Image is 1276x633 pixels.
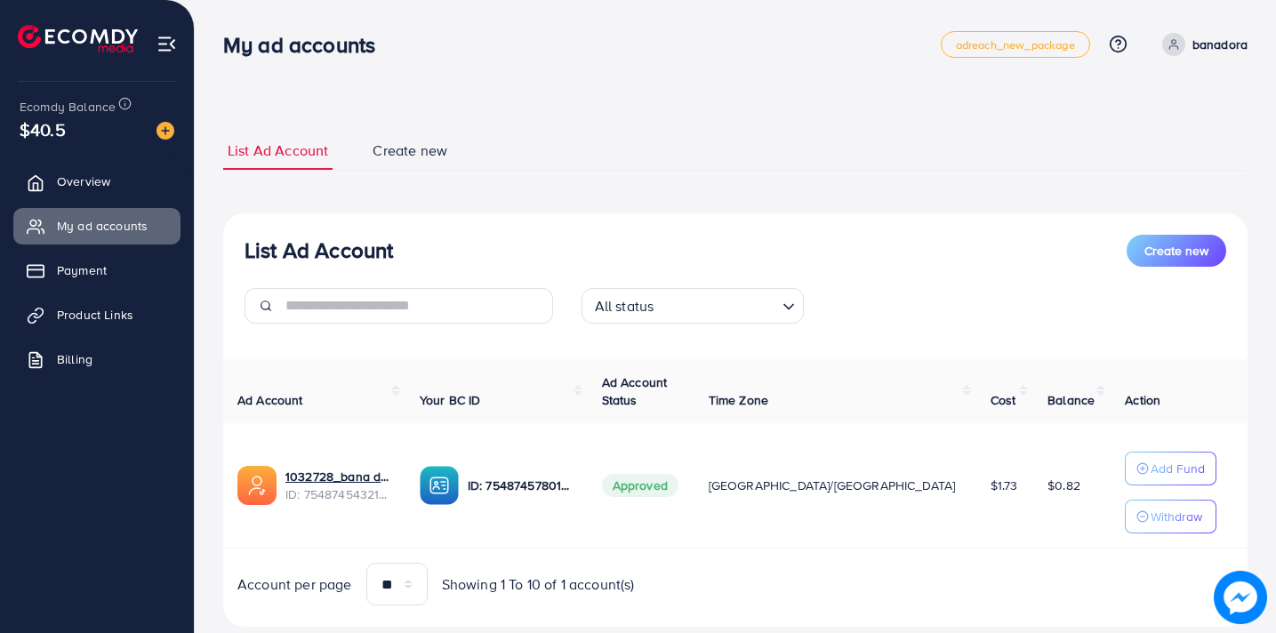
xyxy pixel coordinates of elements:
span: Create new [1144,242,1208,260]
img: image [1214,571,1267,624]
span: $1.73 [991,477,1018,494]
span: Action [1125,391,1160,409]
span: Time Zone [709,391,768,409]
span: Your BC ID [420,391,481,409]
a: Overview [13,164,181,199]
a: Product Links [13,297,181,333]
input: Search for option [659,290,774,319]
button: Add Fund [1125,452,1216,485]
span: Ad Account [237,391,303,409]
span: [GEOGRAPHIC_DATA]/[GEOGRAPHIC_DATA] [709,477,956,494]
a: 1032728_bana dor ad account 1_1757579407255 [285,468,391,485]
span: Balance [1047,391,1095,409]
span: adreach_new_package [956,39,1075,51]
button: Create new [1127,235,1226,267]
span: Create new [373,140,447,161]
span: All status [591,293,658,319]
h3: My ad accounts [223,32,389,58]
span: Approved [602,474,678,497]
span: My ad accounts [57,217,148,235]
p: ID: 7548745780125483025 [468,475,574,496]
a: banadora [1155,33,1248,56]
span: Product Links [57,306,133,324]
div: Search for option [582,288,804,324]
img: menu [156,34,177,54]
span: Showing 1 To 10 of 1 account(s) [442,574,635,595]
p: banadora [1192,34,1248,55]
div: <span class='underline'>1032728_bana dor ad account 1_1757579407255</span></br>7548745432170184711 [285,468,391,504]
span: Payment [57,261,107,279]
img: ic-ba-acc.ded83a64.svg [420,466,459,505]
a: Payment [13,252,181,288]
span: $0.82 [1047,477,1080,494]
span: Account per page [237,574,352,595]
span: Ad Account Status [602,373,668,409]
span: Overview [57,172,110,190]
a: adreach_new_package [941,31,1090,58]
span: List Ad Account [228,140,328,161]
span: $40.5 [20,116,66,142]
img: image [156,122,174,140]
span: Ecomdy Balance [20,98,116,116]
a: My ad accounts [13,208,181,244]
p: Add Fund [1151,458,1205,479]
a: Billing [13,341,181,377]
span: Billing [57,350,92,368]
img: logo [18,25,138,52]
span: Cost [991,391,1016,409]
img: ic-ads-acc.e4c84228.svg [237,466,277,505]
p: Withdraw [1151,506,1202,527]
span: ID: 7548745432170184711 [285,485,391,503]
button: Withdraw [1125,500,1216,533]
h3: List Ad Account [245,237,393,263]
